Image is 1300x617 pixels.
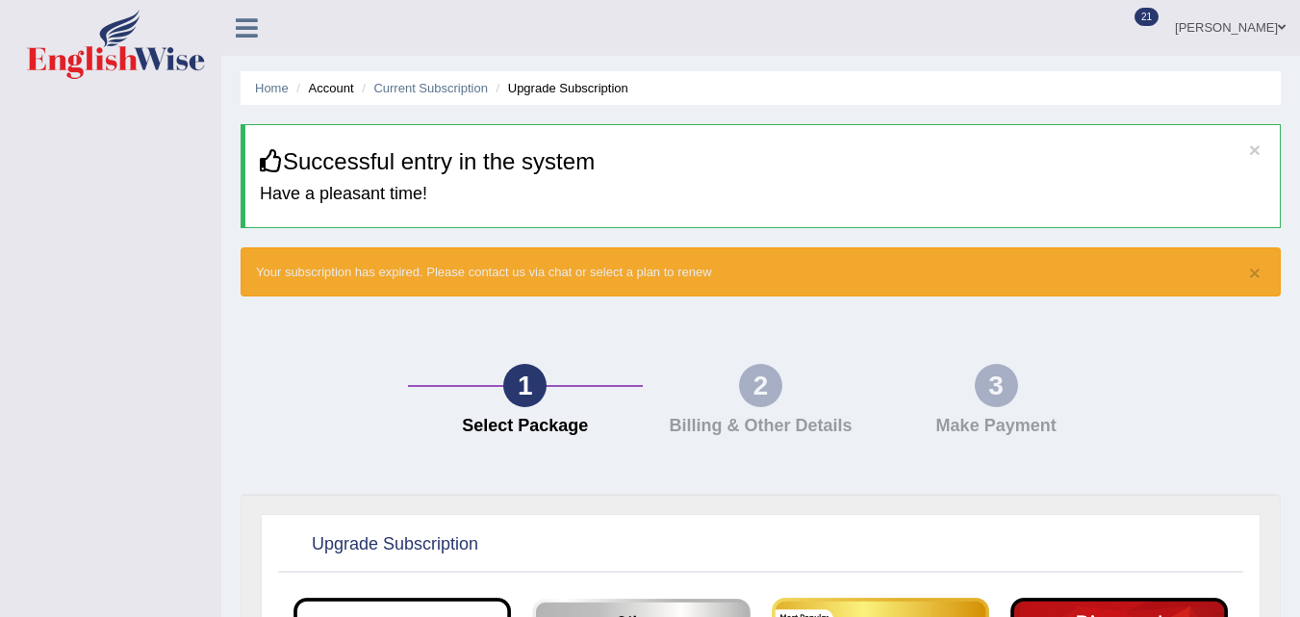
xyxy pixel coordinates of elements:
h3: Successful entry in the system [260,149,1265,174]
div: 1 [503,364,547,407]
span: 21 [1134,8,1159,26]
h4: Make Payment [888,417,1105,436]
h4: Have a pleasant time! [260,185,1265,204]
h2: Upgrade Subscription [283,530,478,559]
h4: Select Package [418,417,634,436]
a: Current Subscription [373,81,488,95]
button: × [1249,263,1261,283]
li: Account [292,79,353,97]
div: 2 [739,364,782,407]
button: × [1249,140,1261,160]
h4: Billing & Other Details [652,417,869,436]
a: Home [255,81,289,95]
li: Upgrade Subscription [492,79,628,97]
div: Your subscription has expired. Please contact us via chat or select a plan to renew [241,247,1281,296]
div: 3 [975,364,1018,407]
